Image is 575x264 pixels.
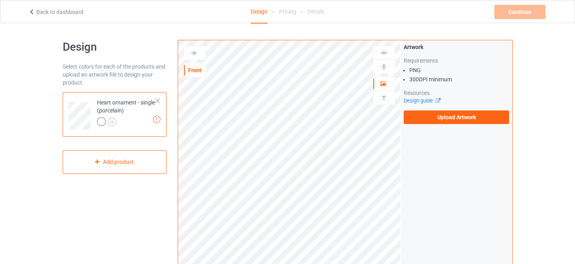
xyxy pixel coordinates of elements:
div: Details [307,0,324,23]
div: Select colors for each of the products and upload an artwork file to design your product. [63,63,167,87]
label: Upload Artwork [404,110,510,124]
div: Pricing [279,0,296,23]
div: Add product [63,150,167,174]
li: PNG [409,66,510,74]
div: Design [251,0,268,24]
div: Front [184,66,206,74]
img: svg%3E%0A [380,49,388,57]
div: Heart ornament - single (porcelain) [63,92,167,137]
div: Heart ornament - single (porcelain) [97,99,157,126]
li: 300 DPI minimum [409,75,510,83]
div: Artwork [404,43,510,51]
img: svg%3E%0A [380,63,388,71]
a: Design guide [404,98,440,104]
div: Resources [404,89,510,97]
a: Back to dashboard [28,9,83,15]
img: svg+xml;base64,PD94bWwgdmVyc2lvbj0iMS4wIiBlbmNvZGluZz0iVVRGLTgiPz4KPHN2ZyB3aWR0aD0iMjJweCIgaGVpZ2... [108,118,117,126]
div: Requirements [404,57,510,65]
img: svg%3E%0A [380,94,388,102]
img: exclamation icon [153,116,161,123]
h1: Design [63,40,167,54]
